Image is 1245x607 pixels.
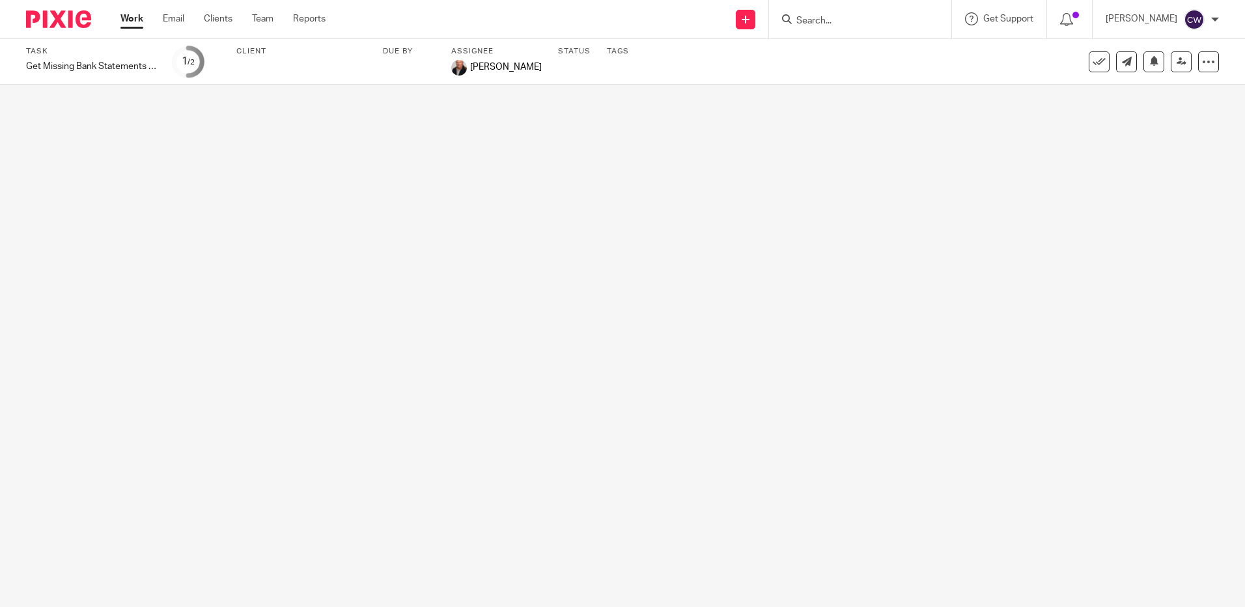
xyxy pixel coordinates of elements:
[1106,12,1177,25] p: [PERSON_NAME]
[293,12,326,25] a: Reports
[607,46,629,57] label: Tags
[795,16,912,27] input: Search
[383,46,435,57] label: Due by
[252,12,273,25] a: Team
[451,46,542,57] label: Assignee
[26,46,156,57] label: Task
[26,10,91,28] img: Pixie
[1184,9,1205,30] img: svg%3E
[188,59,195,66] small: /2
[558,46,591,57] label: Status
[26,60,156,73] div: Get Missing Bank Statements From Galactic Quest
[120,12,143,25] a: Work
[236,46,367,57] label: Client
[451,60,467,76] img: Mark Hallenbeck
[204,12,232,25] a: Clients
[163,12,184,25] a: Email
[470,61,542,74] span: [PERSON_NAME]
[983,14,1033,23] span: Get Support
[182,54,195,69] div: 1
